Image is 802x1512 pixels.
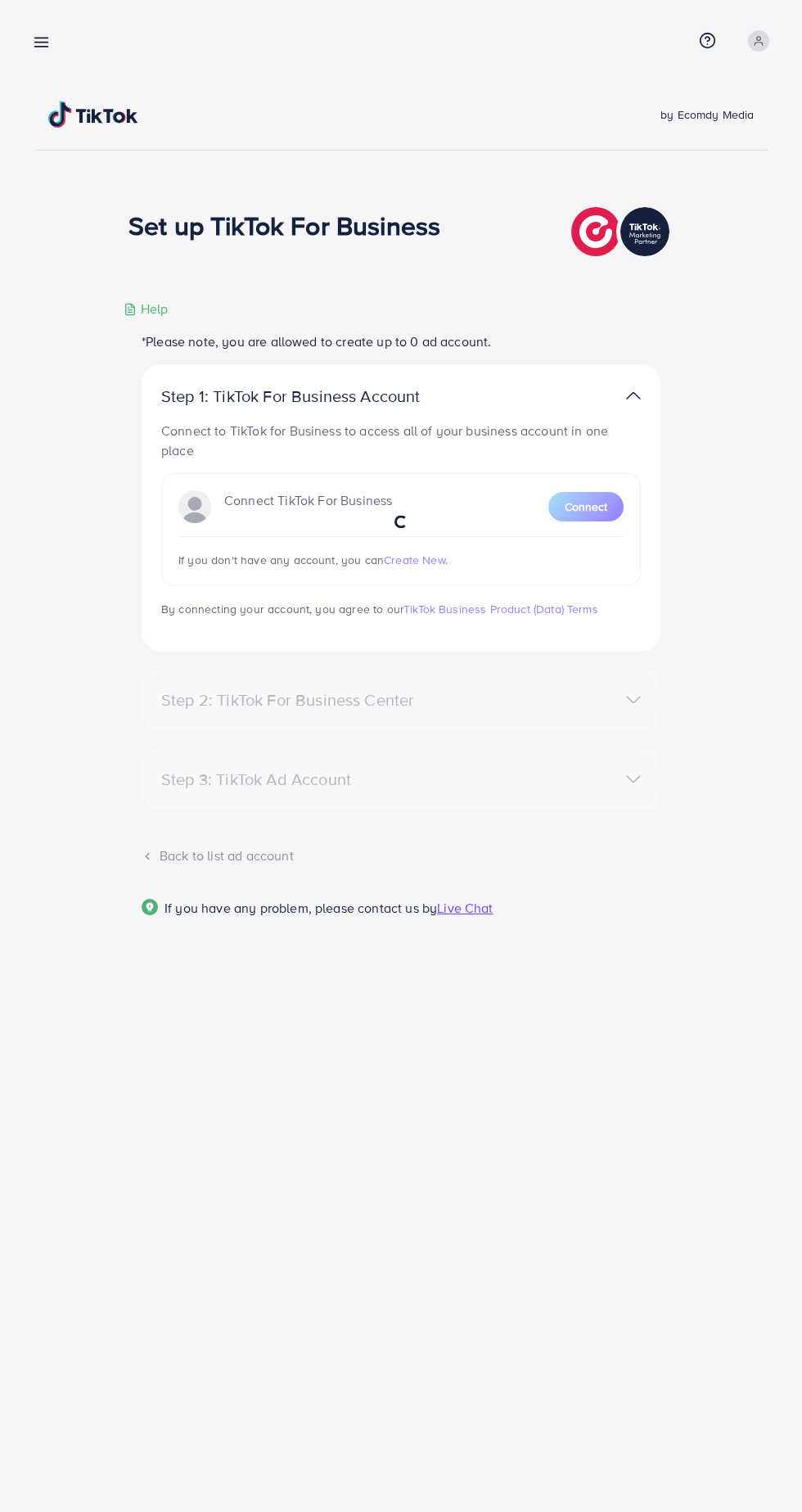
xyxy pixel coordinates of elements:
p: Step 1: TikTok For Business Account [161,386,472,406]
span: If you have any problem, please contact us by [164,899,437,917]
img: TikTok [48,102,138,128]
span: by Ecomdy Media [660,106,754,123]
p: *Please note, you are allowed to create up to 0 ad account. [142,332,660,351]
img: TikTok partner [626,384,641,408]
h1: Set up TikTok For Business [128,210,440,241]
img: Popup guide [142,899,158,915]
div: Help [124,300,169,318]
span: Live Chat [437,899,493,917]
img: TikTok partner [571,203,674,260]
div: Back to list ad account [142,846,660,865]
